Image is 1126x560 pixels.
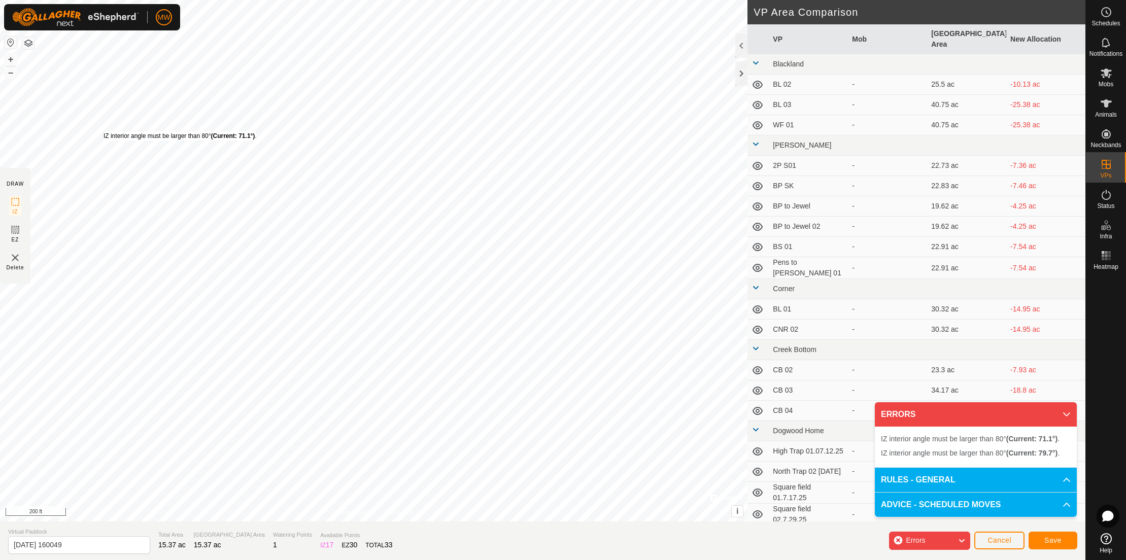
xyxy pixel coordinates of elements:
td: 2P S01 [769,156,848,176]
span: MW [158,12,170,23]
td: 22.73 ac [927,156,1006,176]
div: - [852,241,923,252]
td: BL 02 [769,75,848,95]
span: ADVICE - SCHEDULED MOVES [881,499,1001,511]
td: 25.5 ac [927,75,1006,95]
td: 30.32 ac [927,299,1006,320]
span: IZ interior angle must be larger than 80° . [881,449,1060,457]
span: Animals [1095,112,1117,118]
button: Map Layers [22,37,35,49]
span: Blackland [773,60,804,68]
button: Reset Map [5,37,17,49]
td: -14.95 ac [1006,320,1085,340]
div: IZ interior angle must be larger than 80° . [104,131,257,141]
td: BP to Jewel 02 [769,217,848,237]
span: 33 [385,541,393,549]
span: Heatmap [1094,264,1118,270]
td: -25.38 ac [1006,115,1085,135]
h2: VP Area Comparison [754,6,1085,18]
td: WF 01 [769,115,848,135]
span: IZ [13,208,18,216]
td: -7.54 ac [1006,237,1085,257]
span: 1 [273,541,277,549]
td: -14.95 ac [1006,299,1085,320]
td: CNR 02 [769,320,848,340]
span: Errors [906,536,925,544]
button: i [732,506,743,517]
span: Dogwood Home [773,427,824,435]
b: (Current: 71.1°) [211,132,255,139]
div: - [852,509,923,520]
td: BS 01 [769,237,848,257]
td: -18.8 ac [1006,380,1085,401]
div: - [852,304,923,314]
td: 40.75 ac [927,95,1006,115]
div: - [852,487,923,498]
td: BP SK [769,176,848,196]
th: [GEOGRAPHIC_DATA] Area [927,24,1006,54]
button: Cancel [974,532,1025,549]
span: [PERSON_NAME] [773,141,831,149]
td: 46.68 ac [927,401,1006,421]
div: EZ [342,540,357,550]
div: - [852,466,923,477]
td: 30.32 ac [927,320,1006,340]
button: + [5,53,17,65]
div: - [852,405,923,416]
b: (Current: 79.7°) [1006,449,1057,457]
span: Total Area [158,531,186,539]
div: - [852,365,923,375]
div: - [852,385,923,396]
span: IZ interior angle must be larger than 80° . [881,435,1060,443]
div: - [852,201,923,212]
td: -10.13 ac [1006,75,1085,95]
span: Status [1097,203,1114,209]
span: Mobs [1099,81,1113,87]
span: 30 [350,541,358,549]
div: - [852,263,923,273]
a: Privacy Policy [334,508,372,517]
th: New Allocation [1006,24,1085,54]
td: North Trap 02 [DATE] [769,462,848,482]
a: Help [1086,529,1126,557]
span: 15.37 ac [194,541,221,549]
td: CB 02 [769,360,848,380]
b: (Current: 71.1°) [1006,435,1057,443]
div: TOTAL [365,540,392,550]
td: BL 01 [769,299,848,320]
td: 22.83 ac [927,176,1006,196]
span: Available Points [320,531,392,540]
span: 15.37 ac [158,541,186,549]
td: 19.62 ac [927,217,1006,237]
td: Pens to [PERSON_NAME] 01 [769,257,848,279]
span: i [736,507,738,515]
span: ERRORS [881,408,915,421]
td: CB 03 [769,380,848,401]
div: IZ [320,540,333,550]
div: - [852,324,923,335]
td: -31.31 ac [1006,401,1085,421]
td: 40.75 ac [927,115,1006,135]
td: BL 03 [769,95,848,115]
td: 22.91 ac [927,257,1006,279]
p-accordion-header: ADVICE - SCHEDULED MOVES [875,493,1077,517]
td: 34.17 ac [927,380,1006,401]
span: Schedules [1091,20,1120,26]
span: Help [1100,547,1112,553]
span: Delete [7,264,24,271]
button: Save [1029,532,1077,549]
span: EZ [12,236,19,243]
span: Virtual Paddock [8,528,150,536]
div: - [852,79,923,90]
span: Notifications [1089,51,1122,57]
div: - [852,160,923,171]
span: Watering Points [273,531,312,539]
td: Square field 02.7.29.25 [769,504,848,526]
span: Corner [773,285,795,293]
td: Square field 01.7.17.25 [769,482,848,504]
div: - [852,181,923,191]
img: VP [9,252,21,264]
td: High Trap 01.07.12.25 [769,441,848,462]
div: - [852,99,923,110]
span: Creek Bottom [773,345,816,354]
